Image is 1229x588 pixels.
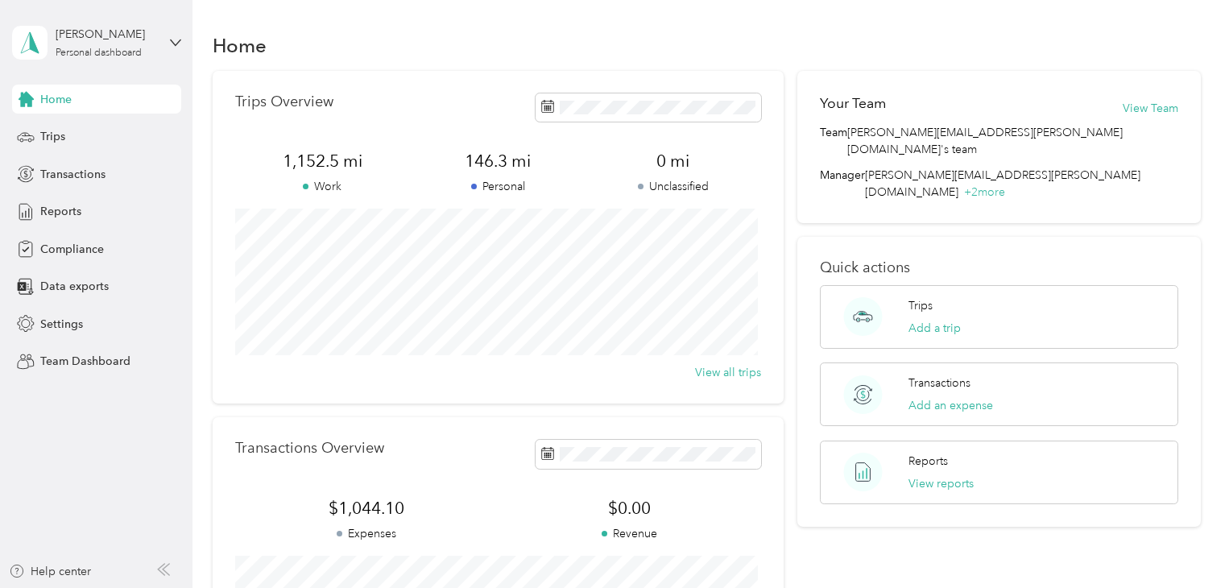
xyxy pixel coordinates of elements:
iframe: Everlance-gr Chat Button Frame [1139,498,1229,588]
div: Personal dashboard [56,48,142,58]
p: Revenue [498,525,760,542]
span: Home [40,91,72,108]
span: Reports [40,203,81,220]
button: View reports [908,475,974,492]
span: [PERSON_NAME][EMAIL_ADDRESS][PERSON_NAME][DOMAIN_NAME] [865,168,1140,199]
p: Trips [908,297,933,314]
span: + 2 more [964,185,1005,199]
button: View all trips [695,364,761,381]
span: Team [820,124,847,158]
button: View Team [1123,100,1178,117]
span: Team Dashboard [40,353,130,370]
p: Work [235,178,411,195]
span: Compliance [40,241,104,258]
button: Help center [9,563,91,580]
h2: Your Team [820,93,886,114]
p: Transactions Overview [235,440,384,457]
p: Expenses [235,525,498,542]
span: $1,044.10 [235,497,498,520]
p: Reports [908,453,948,470]
p: Trips Overview [235,93,333,110]
span: 0 mi [586,150,761,172]
span: Transactions [40,166,106,183]
span: Manager [820,167,865,201]
p: Transactions [908,375,970,391]
p: Quick actions [820,259,1178,276]
h1: Home [213,37,267,54]
span: $0.00 [498,497,760,520]
p: Personal [410,178,586,195]
span: 1,152.5 mi [235,150,411,172]
span: Settings [40,316,83,333]
span: [PERSON_NAME][EMAIL_ADDRESS][PERSON_NAME][DOMAIN_NAME]'s team [847,124,1178,158]
button: Add an expense [908,397,993,414]
span: Trips [40,128,65,145]
span: 146.3 mi [410,150,586,172]
div: [PERSON_NAME] [56,26,156,43]
p: Unclassified [586,178,761,195]
button: Add a trip [908,320,961,337]
span: Data exports [40,278,109,295]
